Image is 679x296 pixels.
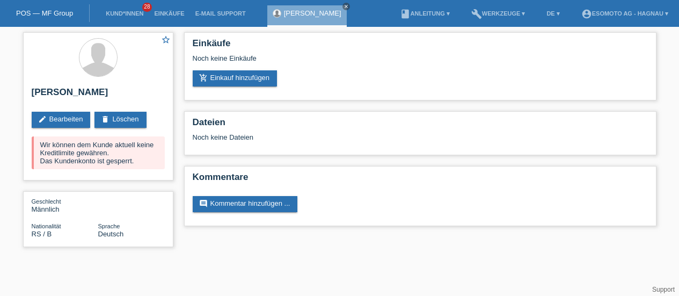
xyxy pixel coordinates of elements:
[193,38,648,54] h2: Einkäufe
[466,10,531,17] a: buildWerkzeuge ▾
[284,9,341,17] a: [PERSON_NAME]
[98,230,124,238] span: Deutsch
[652,286,675,293] a: Support
[32,87,165,103] h2: [PERSON_NAME]
[16,9,73,17] a: POS — MF Group
[32,136,165,169] div: Wir können dem Kunde aktuell keine Kreditlimite gewähren. Das Kundenkonto ist gesperrt.
[199,74,208,82] i: add_shopping_cart
[400,9,411,19] i: book
[32,198,61,205] span: Geschlecht
[193,70,278,86] a: add_shopping_cartEinkauf hinzufügen
[193,196,298,212] a: commentKommentar hinzufügen ...
[541,10,565,17] a: DE ▾
[32,112,91,128] a: editBearbeiten
[98,223,120,229] span: Sprache
[32,230,52,238] span: Serbien / B / 16.10.1987
[395,10,455,17] a: bookAnleitung ▾
[190,10,251,17] a: E-Mail Support
[342,3,350,10] a: close
[149,10,189,17] a: Einkäufe
[94,112,146,128] a: deleteLöschen
[471,9,482,19] i: build
[32,223,61,229] span: Nationalität
[32,197,98,213] div: Männlich
[142,3,152,12] span: 28
[193,117,648,133] h2: Dateien
[161,35,171,45] i: star_border
[100,10,149,17] a: Kund*innen
[38,115,47,124] i: edit
[581,9,592,19] i: account_circle
[199,199,208,208] i: comment
[193,54,648,70] div: Noch keine Einkäufe
[576,10,674,17] a: account_circleEsomoto AG - Hagnau ▾
[193,133,521,141] div: Noch keine Dateien
[344,4,349,9] i: close
[161,35,171,46] a: star_border
[101,115,109,124] i: delete
[193,172,648,188] h2: Kommentare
